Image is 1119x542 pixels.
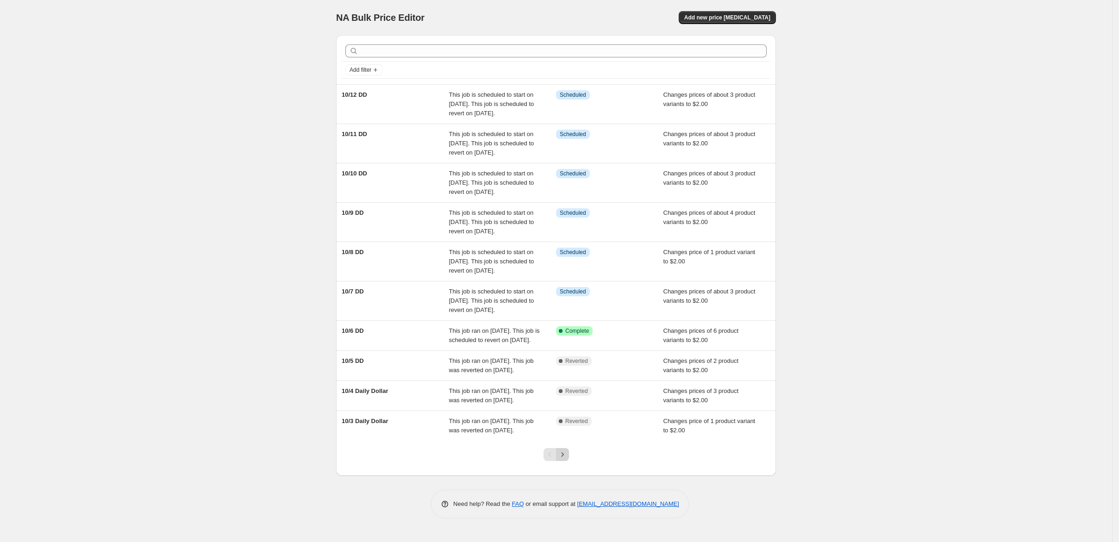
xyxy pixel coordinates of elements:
span: Scheduled [560,209,586,217]
a: FAQ [512,500,524,507]
span: Add new price [MEDICAL_DATA] [684,14,770,21]
span: NA Bulk Price Editor [336,12,425,23]
span: 10/11 DD [342,131,367,137]
span: Scheduled [560,249,586,256]
span: 10/8 DD [342,249,364,255]
span: This job ran on [DATE]. This job is scheduled to revert on [DATE]. [449,327,540,343]
span: This job is scheduled to start on [DATE]. This job is scheduled to revert on [DATE]. [449,131,534,156]
span: Scheduled [560,170,586,177]
span: This job is scheduled to start on [DATE]. This job is scheduled to revert on [DATE]. [449,91,534,117]
span: This job ran on [DATE]. This job was reverted on [DATE]. [449,357,534,374]
span: This job ran on [DATE]. This job was reverted on [DATE]. [449,387,534,404]
span: Changes price of 1 product variant to $2.00 [663,249,756,265]
span: This job is scheduled to start on [DATE]. This job is scheduled to revert on [DATE]. [449,288,534,313]
button: Next [556,448,569,461]
span: 10/4 Daily Dollar [342,387,388,394]
a: [EMAIL_ADDRESS][DOMAIN_NAME] [577,500,679,507]
span: Changes prices of about 3 product variants to $2.00 [663,131,756,147]
span: Reverted [565,417,588,425]
span: Changes prices of about 3 product variants to $2.00 [663,170,756,186]
span: 10/3 Daily Dollar [342,417,388,424]
nav: Pagination [544,448,569,461]
span: This job is scheduled to start on [DATE]. This job is scheduled to revert on [DATE]. [449,249,534,274]
span: 10/5 DD [342,357,364,364]
span: 10/12 DD [342,91,367,98]
span: 10/9 DD [342,209,364,216]
span: Changes prices of 2 product variants to $2.00 [663,357,739,374]
span: This job is scheduled to start on [DATE]. This job is scheduled to revert on [DATE]. [449,209,534,235]
button: Add new price [MEDICAL_DATA] [679,11,776,24]
span: Changes prices of 3 product variants to $2.00 [663,387,739,404]
span: Reverted [565,357,588,365]
span: 10/6 DD [342,327,364,334]
span: Changes prices of about 3 product variants to $2.00 [663,288,756,304]
span: Changes prices of about 4 product variants to $2.00 [663,209,756,225]
button: Add filter [345,64,382,75]
span: Changes prices of about 3 product variants to $2.00 [663,91,756,107]
span: Need help? Read the [453,500,512,507]
span: Complete [565,327,589,335]
span: or email support at [524,500,577,507]
span: Scheduled [560,91,586,99]
span: Changes price of 1 product variant to $2.00 [663,417,756,434]
span: Changes prices of 6 product variants to $2.00 [663,327,739,343]
span: Scheduled [560,131,586,138]
span: 10/7 DD [342,288,364,295]
span: Add filter [350,66,371,74]
span: This job is scheduled to start on [DATE]. This job is scheduled to revert on [DATE]. [449,170,534,195]
span: Reverted [565,387,588,395]
span: This job ran on [DATE]. This job was reverted on [DATE]. [449,417,534,434]
span: 10/10 DD [342,170,367,177]
span: Scheduled [560,288,586,295]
